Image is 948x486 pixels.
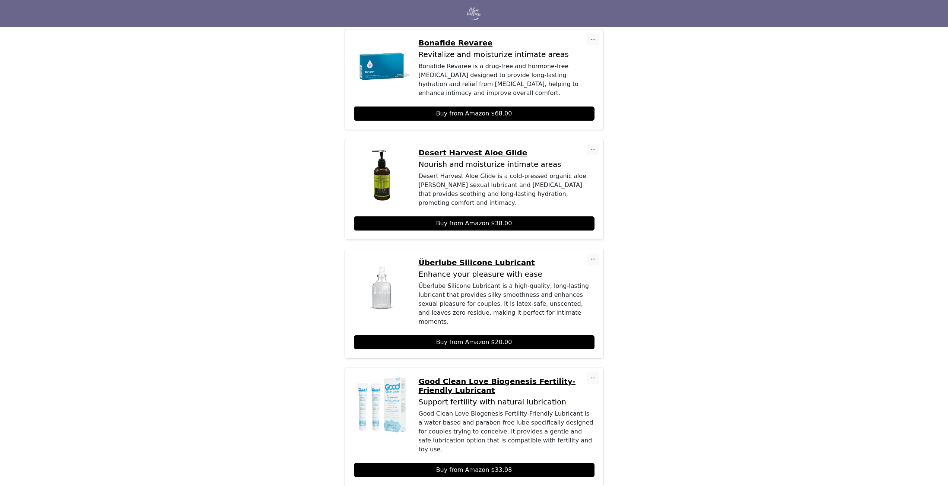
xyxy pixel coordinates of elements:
[354,107,595,121] a: Buy from Amazon $68.00
[354,258,410,314] img: Überlube Silicone Lubricant
[419,398,595,406] p: Support fertility with natural lubrication
[419,258,595,267] a: Überlube Silicone Lubricant
[354,148,410,204] img: Desert Harvest Aloe Glide
[354,38,410,94] img: Bonafide Revaree
[419,409,595,454] div: Good Clean Love Biogenesis Fertility-Friendly Lubricant is a water-based and paraben-free lube sp...
[419,160,595,169] p: Nourish and moisturize intimate areas
[419,377,595,395] a: Good Clean Love Biogenesis Fertility-Friendly Lubricant
[419,62,595,98] div: Bonafide Revaree is a drug-free and hormone-free [MEDICAL_DATA] designed to provide long-lasting ...
[354,335,595,349] a: Buy from Amazon $20.00
[419,50,595,59] p: Revitalize and moisturize intimate areas
[466,7,482,20] img: Pelvic Wellness & Physical Therapy
[419,38,595,47] a: Bonafide Revaree
[419,148,595,157] a: Desert Harvest Aloe Glide
[354,463,595,477] a: Buy from Amazon $33.98
[354,216,595,231] a: Buy from Amazon $38.00
[419,172,595,207] div: Desert Harvest Aloe Glide is a cold-pressed organic aloe [PERSON_NAME] sexual lubricant and [MEDI...
[419,270,595,279] p: Enhance your pleasure with ease
[354,377,410,433] img: Good Clean Love Biogenesis Fertility-Friendly Lubricant
[419,282,595,326] div: Überlube Silicone Lubricant is a high-quality, long-lasting lubricant that provides silky smoothn...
